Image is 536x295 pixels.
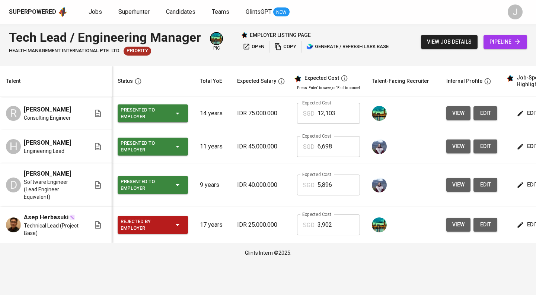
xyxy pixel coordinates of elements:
[6,178,21,192] div: D
[89,8,102,15] span: Jobs
[58,6,68,18] img: app logo
[473,106,497,120] button: edit
[237,220,285,229] p: IDR 25.000.000
[303,181,315,190] p: SGD
[9,6,68,18] a: Superpoweredapp logo
[446,139,470,153] button: view
[237,76,276,86] div: Expected Salary
[479,220,491,229] span: edit
[212,8,229,15] span: Teams
[24,178,82,201] span: Software Engineer (Lead Engineer Equivalent)
[9,8,56,16] div: Superpowered
[306,43,314,50] img: lark
[479,109,491,118] span: edit
[452,220,465,229] span: view
[9,28,201,47] div: Tech Lead / Engineering Manager
[211,33,222,44] img: a5d44b89-0c59-4c54-99d0-a63b29d42bd3.jpg
[24,147,64,155] span: Engineering Lead
[118,176,188,194] button: Presented to Employer
[243,43,264,51] span: open
[9,47,121,54] span: HEALTH MANAGEMENT INTERNATIONAL PTE. LTD.
[24,213,68,222] span: Asep Herbasuki
[237,181,285,189] p: IDR 40.000.000
[452,142,465,151] span: view
[212,7,231,17] a: Teams
[421,35,478,49] button: view job details
[372,178,387,192] img: christine.raharja@glints.com
[6,139,21,154] div: H
[166,8,195,15] span: Candidates
[372,76,429,86] div: Talent-Facing Recruiter
[241,32,248,38] img: Glints Star
[6,76,20,86] div: Talent
[200,220,225,229] p: 17 years
[200,142,225,151] p: 11 years
[24,114,71,122] span: Consulting Engineer
[69,214,75,220] img: magic_wand.svg
[246,8,272,15] span: GlintsGPT
[24,138,71,147] span: [PERSON_NAME]
[372,139,387,154] img: christine.raharja@glints.com
[200,76,222,86] div: Total YoE
[250,31,311,39] p: employer listing page
[24,169,71,178] span: [PERSON_NAME]
[446,218,470,232] button: view
[6,217,21,232] img: Asep Herbasuki
[274,43,296,51] span: copy
[121,138,161,155] div: Presented to Employer
[24,222,82,237] span: Technical Lead (Project Base)
[489,37,521,47] span: pipeline
[237,109,285,118] p: IDR 75.000.000
[452,109,465,118] span: view
[6,106,21,121] div: R
[508,4,523,19] div: J
[427,37,472,47] span: view job details
[297,85,360,91] p: Press 'Enter' to save, or 'Esc' to cancel
[124,47,151,56] div: New Job received from Demand Team
[473,139,497,153] button: edit
[273,9,290,16] span: NEW
[484,35,527,49] a: pipeline
[446,178,470,192] button: view
[118,216,188,234] button: Rejected by Employer
[479,142,491,151] span: edit
[118,76,133,86] div: Status
[306,43,389,51] span: generate / refresh lark base
[241,41,266,53] button: open
[118,104,188,122] button: Presented to Employer
[121,177,161,193] div: Presented to Employer
[166,7,197,17] a: Candidates
[304,41,390,53] button: lark generate / refresh lark base
[473,218,497,232] button: edit
[237,142,285,151] p: IDR 45.000.000
[89,7,103,17] a: Jobs
[372,106,387,121] img: a5d44b89-0c59-4c54-99d0-a63b29d42bd3.jpg
[121,105,161,122] div: Presented to Employer
[446,76,482,86] div: Internal Profile
[118,8,150,15] span: Superhunter
[479,180,491,189] span: edit
[372,217,387,232] img: a5d44b89-0c59-4c54-99d0-a63b29d42bd3.jpg
[473,178,497,192] button: edit
[303,142,315,151] p: SGD
[452,180,465,189] span: view
[210,32,223,51] div: pic
[304,75,339,82] div: Expected Cost
[124,47,151,54] span: Priority
[303,109,315,118] p: SGD
[121,217,161,233] div: Rejected by Employer
[272,41,298,53] button: copy
[118,138,188,156] button: Presented to Employer
[24,105,71,114] span: [PERSON_NAME]
[446,106,470,120] button: view
[200,181,225,189] p: 9 years
[303,221,315,230] p: SGD
[294,75,301,82] img: glints_star.svg
[200,109,225,118] p: 14 years
[118,7,151,17] a: Superhunter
